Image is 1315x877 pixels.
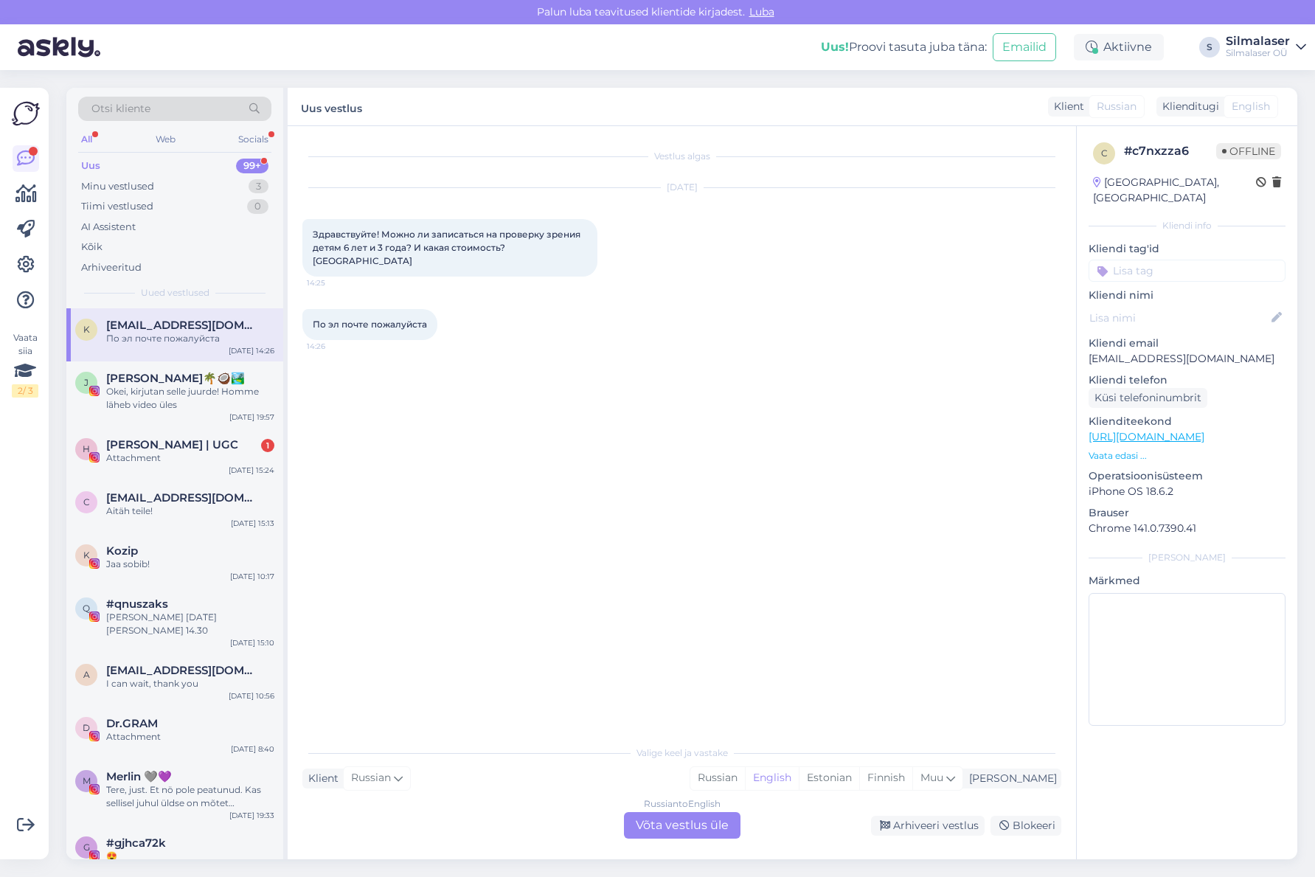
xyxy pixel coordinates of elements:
div: [DATE] 19:33 [229,810,274,821]
div: 2 / 3 [12,384,38,398]
div: All [78,130,95,149]
div: [DATE] 15:10 [230,637,274,648]
span: Janete Aas🌴🥥🏞️ [106,372,245,385]
span: Offline [1216,143,1281,159]
div: Tiimi vestlused [81,199,153,214]
span: 14:25 [307,277,362,288]
span: kulinichm92@gmail.com [106,319,260,332]
span: Caroline48250@hotmail.com [106,491,260,505]
div: Vestlus algas [302,150,1061,163]
span: K [83,550,90,561]
div: [DATE] 19:57 [229,412,274,423]
span: Muu [920,771,943,784]
div: Klient [1048,99,1084,114]
div: # c7nxzza6 [1124,142,1216,160]
div: Valige keel ja vastake [302,746,1061,760]
div: [GEOGRAPHIC_DATA], [GEOGRAPHIC_DATA] [1093,175,1256,206]
label: Uus vestlus [301,97,362,117]
div: Aitäh teile! [106,505,274,518]
div: [DATE] 14:26 [229,345,274,356]
a: [URL][DOMAIN_NAME] [1089,430,1204,443]
input: Lisa tag [1089,260,1285,282]
div: Socials [235,130,271,149]
div: Vaata siia [12,331,38,398]
div: Russian [690,767,745,789]
div: Estonian [799,767,859,789]
div: [DATE] 15:13 [231,518,274,529]
div: [PERSON_NAME] [963,771,1057,786]
p: Kliendi telefon [1089,372,1285,388]
div: I can wait, thank you [106,677,274,690]
div: По эл почте пожалуйста [106,332,274,345]
span: q [83,603,90,614]
div: Blokeeri [990,816,1061,836]
div: [PERSON_NAME] [DATE][PERSON_NAME] 14.30 [106,611,274,637]
div: Silmalaser OÜ [1226,47,1290,59]
p: Kliendi email [1089,336,1285,351]
span: Russian [351,770,391,786]
p: Kliendi tag'id [1089,241,1285,257]
div: Silmalaser [1226,35,1290,47]
div: English [745,767,799,789]
span: Russian [1097,99,1137,114]
input: Lisa nimi [1089,310,1269,326]
div: Klient [302,771,339,786]
div: Kliendi info [1089,219,1285,232]
p: Operatsioonisüsteem [1089,468,1285,484]
span: English [1232,99,1270,114]
span: #gjhca72k [106,836,166,850]
div: [DATE] [302,181,1061,194]
div: Web [153,130,178,149]
span: #qnuszaks [106,597,168,611]
span: Otsi kliente [91,101,150,117]
span: k [83,324,90,335]
div: Minu vestlused [81,179,154,194]
div: Arhiveeri vestlus [871,816,985,836]
div: 99+ [236,159,268,173]
img: Askly Logo [12,100,40,128]
div: Kõik [81,240,103,254]
div: Tere, just. Et nö pole peatunud. Kas sellisel juhul üldse on mõtet kontrollida, kas sobiksin oper... [106,783,274,810]
div: Arhiveeritud [81,260,142,275]
button: Emailid [993,33,1056,61]
div: Küsi telefoninumbrit [1089,388,1207,408]
b: Uus! [821,40,849,54]
div: Russian to English [644,797,721,811]
span: aulikkihellberg@hotmail.com [106,664,260,677]
span: Здравствуйте! Можно ли записаться на проверку зрения детям 6 лет и 3 года? И какая стоимость? [GE... [313,229,583,266]
div: [DATE] 15:24 [229,465,274,476]
span: g [83,842,90,853]
span: Merlin 🩶💜 [106,770,172,783]
div: Jaa sobib! [106,558,274,571]
p: Klienditeekond [1089,414,1285,429]
span: Uued vestlused [141,286,209,299]
div: 1 [261,439,274,452]
div: Attachment [106,730,274,743]
span: D [83,722,90,733]
span: Kozip [106,544,138,558]
p: Vaata edasi ... [1089,449,1285,462]
div: 😍 [106,850,274,863]
div: AI Assistent [81,220,136,235]
div: [DATE] 8:40 [231,743,274,755]
div: Attachment [106,451,274,465]
p: Chrome 141.0.7390.41 [1089,521,1285,536]
p: Brauser [1089,505,1285,521]
div: 0 [247,199,268,214]
span: H [83,443,90,454]
div: [DATE] 10:17 [230,571,274,582]
span: По эл почте пожалуйста [313,319,427,330]
div: 3 [249,179,268,194]
div: Finnish [859,767,912,789]
span: 14:26 [307,341,362,352]
span: Luba [745,5,779,18]
div: S [1199,37,1220,58]
span: a [83,669,90,680]
div: Klienditugi [1156,99,1219,114]
div: [PERSON_NAME] [1089,551,1285,564]
span: M [83,775,91,786]
span: c [1101,148,1108,159]
p: Kliendi nimi [1089,288,1285,303]
span: J [84,377,89,388]
div: Aktiivne [1074,34,1164,60]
